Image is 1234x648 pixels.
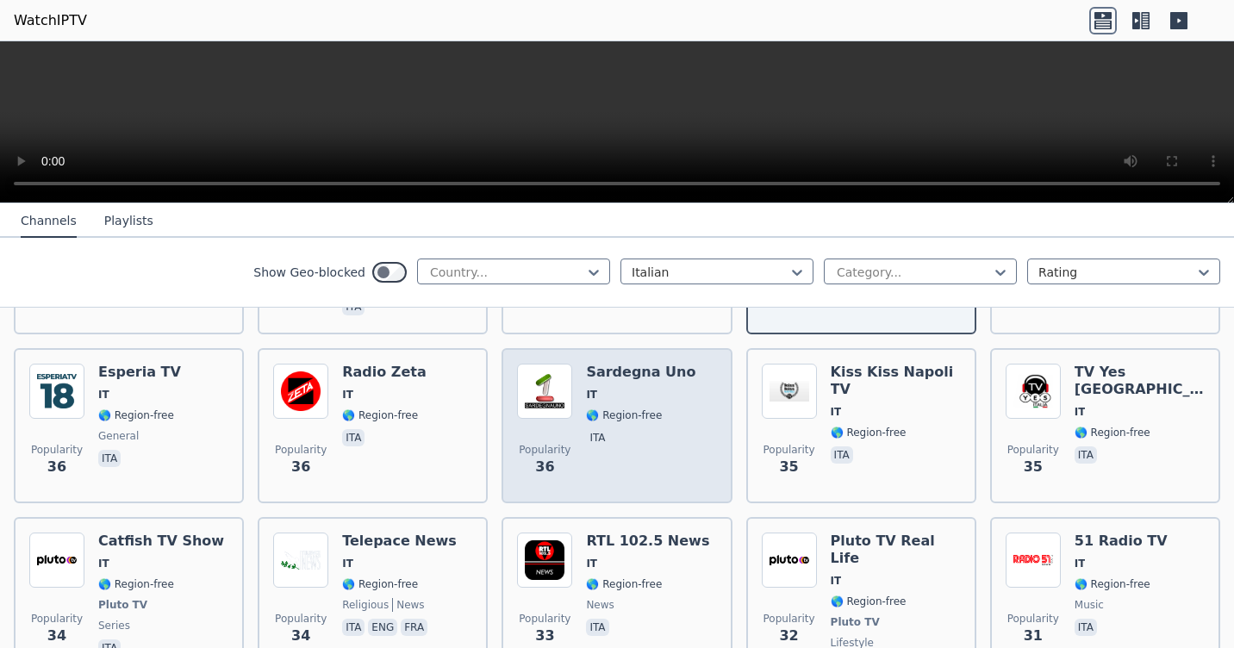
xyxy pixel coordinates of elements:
h6: Telepace News [342,533,457,550]
p: ita [1075,446,1097,464]
img: Telepace News [273,533,328,588]
span: IT [342,557,353,570]
span: Popularity [763,612,815,626]
span: 35 [779,457,798,477]
span: Pluto TV [98,598,147,612]
span: IT [586,557,597,570]
span: Popularity [519,443,570,457]
span: 32 [779,626,798,646]
h6: Sardegna Uno [586,364,695,381]
span: 🌎 Region-free [831,426,907,439]
span: IT [342,388,353,402]
span: 36 [47,457,66,477]
span: IT [831,405,842,419]
span: 🌎 Region-free [342,577,418,591]
img: Pluto TV Real Life [762,533,817,588]
span: 33 [535,626,554,646]
span: IT [98,557,109,570]
img: Sardegna Uno [517,364,572,419]
h6: 51 Radio TV [1075,533,1168,550]
img: Catfish TV Show [29,533,84,588]
span: Popularity [1007,612,1059,626]
span: 🌎 Region-free [98,408,174,422]
h6: RTL 102.5 News [586,533,709,550]
span: Popularity [275,443,327,457]
span: 31 [1024,626,1043,646]
h6: Kiss Kiss Napoli TV [831,364,961,398]
span: 🌎 Region-free [586,577,662,591]
span: Popularity [275,612,327,626]
span: IT [1075,557,1086,570]
span: series [98,619,130,632]
span: IT [586,388,597,402]
p: fra [401,619,427,636]
h6: Radio Zeta [342,364,427,381]
img: Kiss Kiss Napoli TV [762,364,817,419]
p: ita [98,450,121,467]
h6: Catfish TV Show [98,533,224,550]
span: IT [1075,405,1086,419]
span: news [586,598,614,612]
span: 36 [535,457,554,477]
h6: Pluto TV Real Life [831,533,961,567]
img: 51 Radio TV [1006,533,1061,588]
span: 35 [1024,457,1043,477]
span: 34 [291,626,310,646]
span: general [98,429,139,443]
span: Popularity [1007,443,1059,457]
span: Popularity [763,443,815,457]
p: eng [368,619,397,636]
span: Popularity [31,443,83,457]
span: Popularity [519,612,570,626]
span: religious [342,598,389,612]
p: ita [586,619,608,636]
span: 36 [291,457,310,477]
button: Channels [21,205,77,238]
img: Esperia TV [29,364,84,419]
span: IT [98,388,109,402]
span: Popularity [31,612,83,626]
h6: TV Yes [GEOGRAPHIC_DATA] [1075,364,1205,398]
label: Show Geo-blocked [253,264,365,281]
h6: Esperia TV [98,364,181,381]
img: TV Yes Italia [1006,364,1061,419]
span: news [392,598,424,612]
a: WatchIPTV [14,10,87,31]
p: ita [342,429,365,446]
span: music [1075,598,1104,612]
span: 🌎 Region-free [98,577,174,591]
span: 34 [47,626,66,646]
p: ita [586,429,608,446]
button: Playlists [104,205,153,238]
span: 🌎 Region-free [1075,577,1150,591]
span: IT [831,574,842,588]
span: 🌎 Region-free [586,408,662,422]
p: ita [831,446,853,464]
img: RTL 102.5 News [517,533,572,588]
span: Pluto TV [831,615,880,629]
span: 🌎 Region-free [342,408,418,422]
p: ita [1075,619,1097,636]
img: Radio Zeta [273,364,328,419]
p: ita [342,619,365,636]
span: 🌎 Region-free [831,595,907,608]
span: 🌎 Region-free [1075,426,1150,439]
